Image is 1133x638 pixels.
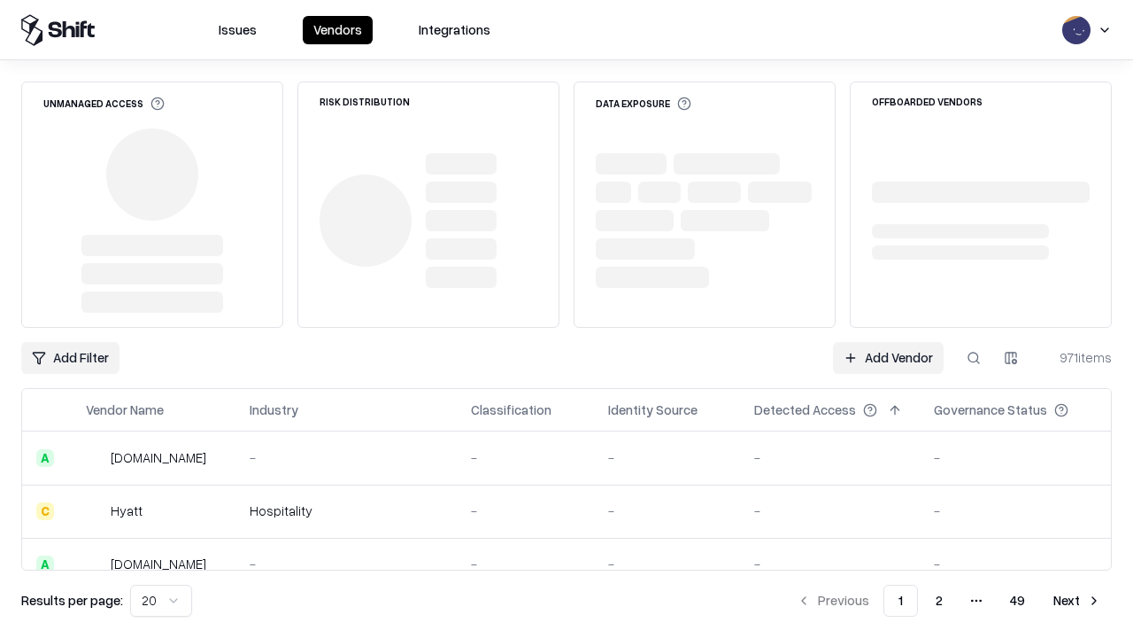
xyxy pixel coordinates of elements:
img: Hyatt [86,502,104,520]
div: Governance Status [934,401,1047,419]
div: 971 items [1041,348,1112,367]
div: - [754,555,906,573]
div: Hyatt [111,502,143,520]
div: - [934,448,1097,467]
div: - [934,555,1097,573]
img: intrado.com [86,449,104,467]
button: Next [1043,585,1112,617]
a: Add Vendor [833,342,944,374]
div: A [36,449,54,467]
button: 2 [921,585,957,617]
div: [DOMAIN_NAME] [111,555,206,573]
button: 1 [883,585,918,617]
button: Issues [208,16,267,44]
div: Unmanaged Access [43,97,165,111]
div: C [36,502,54,520]
div: - [934,502,1097,520]
div: Data Exposure [596,97,691,111]
button: Vendors [303,16,373,44]
div: - [754,502,906,520]
div: Industry [250,401,298,419]
div: Classification [471,401,551,419]
div: - [250,448,443,467]
div: A [36,556,54,573]
button: 49 [996,585,1039,617]
div: - [471,555,580,573]
div: - [608,555,726,573]
button: Integrations [408,16,501,44]
div: - [471,502,580,520]
img: primesec.co.il [86,556,104,573]
div: Risk Distribution [320,97,410,106]
div: Detected Access [754,401,856,419]
div: [DOMAIN_NAME] [111,448,206,467]
div: - [250,555,443,573]
div: - [608,502,726,520]
button: Add Filter [21,342,119,374]
div: - [754,448,906,467]
div: Identity Source [608,401,698,419]
div: - [608,448,726,467]
nav: pagination [786,585,1112,617]
p: Results per page: [21,591,123,610]
div: Offboarded Vendors [872,97,983,106]
div: Vendor Name [86,401,164,419]
div: Hospitality [250,502,443,520]
div: - [471,448,580,467]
